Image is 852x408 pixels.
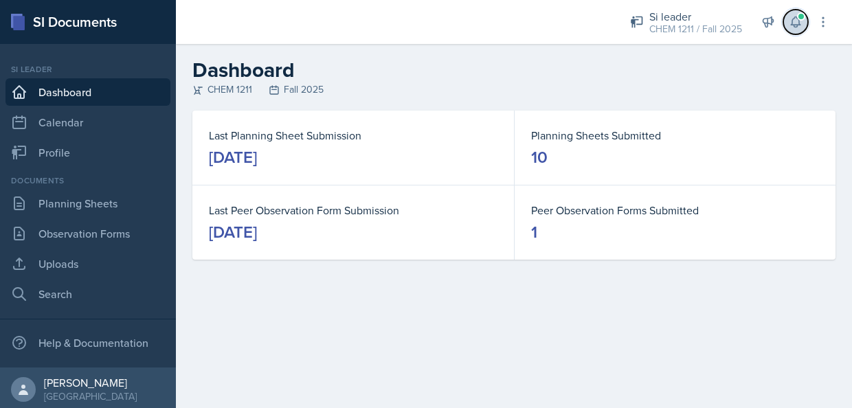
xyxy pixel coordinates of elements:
dt: Peer Observation Forms Submitted [531,202,819,218]
a: Planning Sheets [5,190,170,217]
div: Help & Documentation [5,329,170,356]
h2: Dashboard [192,58,836,82]
div: [DATE] [209,221,257,243]
div: Si leader [5,63,170,76]
div: 1 [531,221,537,243]
div: Si leader [649,8,742,25]
a: Dashboard [5,78,170,106]
div: Documents [5,174,170,187]
a: Uploads [5,250,170,277]
dt: Last Peer Observation Form Submission [209,202,497,218]
dt: Planning Sheets Submitted [531,127,819,144]
div: CHEM 1211 Fall 2025 [192,82,836,97]
div: [PERSON_NAME] [44,376,137,389]
dt: Last Planning Sheet Submission [209,127,497,144]
a: Profile [5,139,170,166]
div: CHEM 1211 / Fall 2025 [649,22,742,36]
a: Calendar [5,109,170,136]
div: [DATE] [209,146,257,168]
div: 10 [531,146,548,168]
a: Search [5,280,170,308]
a: Observation Forms [5,220,170,247]
div: [GEOGRAPHIC_DATA] [44,389,137,403]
